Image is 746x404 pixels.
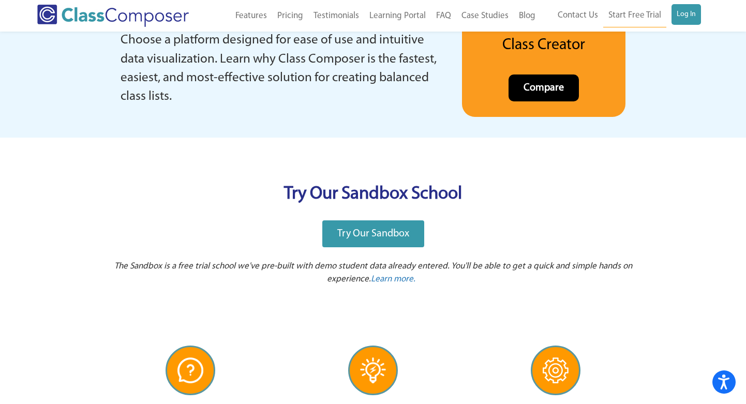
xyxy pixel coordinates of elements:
nav: Header Menu [213,5,541,27]
a: Learning Portal [364,5,431,27]
img: Class Composer [37,5,189,27]
img: Ask icon [177,357,203,383]
p: Choose a platform designed for ease of use and intuitive data visualization. Learn why Class Comp... [121,31,441,106]
a: Testimonials [308,5,364,27]
a: Features [230,5,272,27]
a: Compare [509,74,579,101]
img: Learn icon [360,357,386,383]
a: FAQ [431,5,456,27]
a: Log In [672,4,701,25]
a: Case Studies [456,5,514,27]
a: Try Our Sandbox [322,220,424,247]
a: Pricing [272,5,308,27]
a: Learn more. [371,273,415,286]
a: Contact Us [553,4,603,27]
span: Learn more. [371,275,415,283]
span: Compare [524,83,564,93]
nav: Header Menu [541,4,700,27]
p: Try Our Sandbox School [109,182,637,208]
h2: Class Composer vs Class Creator [485,13,603,56]
img: Experience icon [543,357,569,383]
span: The Sandbox is a free trial school we've pre-built with demo student data already entered. You'll... [114,262,632,283]
a: Blog [514,5,541,27]
span: Try Our Sandbox [337,229,409,239]
a: Start Free Trial [603,4,666,27]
